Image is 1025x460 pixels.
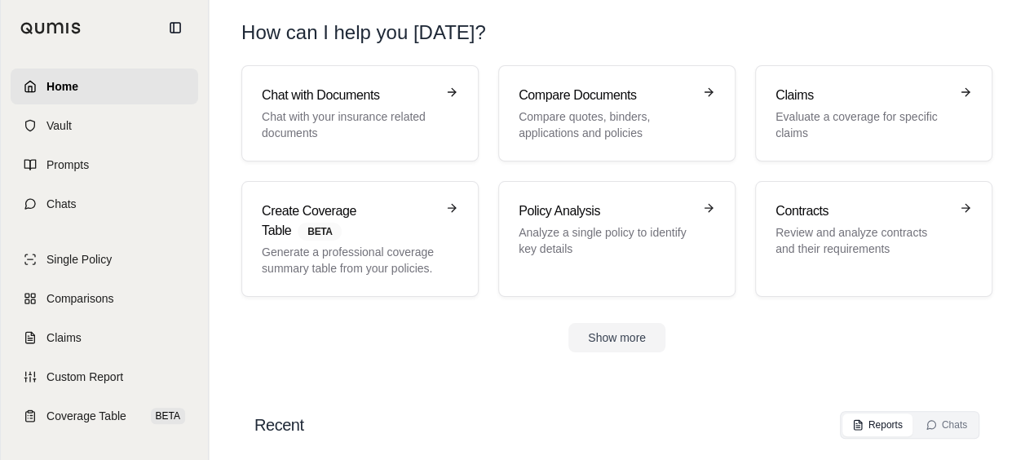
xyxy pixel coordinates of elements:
a: ClaimsEvaluate a coverage for specific claims [755,65,992,161]
span: BETA [151,408,185,424]
span: Claims [46,330,82,346]
h3: Contracts [775,201,949,221]
a: Comparisons [11,281,198,316]
span: Prompts [46,157,89,173]
p: Review and analyze contracts and their requirements [775,224,949,257]
p: Generate a professional coverage summary table from your policies. [262,244,435,276]
p: Compare quotes, binders, applications and policies [519,108,692,141]
a: Coverage TableBETA [11,398,198,434]
h2: Recent [254,414,303,436]
img: Qumis Logo [20,22,82,34]
span: Vault [46,117,72,134]
div: Chats [926,418,967,431]
a: Chat with DocumentsChat with your insurance related documents [241,65,479,161]
a: Compare DocumentsCompare quotes, binders, applications and policies [498,65,736,161]
a: Create Coverage TableBETAGenerate a professional coverage summary table from your policies. [241,181,479,297]
a: Single Policy [11,241,198,277]
h3: Create Coverage Table [262,201,435,241]
a: Claims [11,320,198,356]
a: Policy AnalysisAnalyze a single policy to identify key details [498,181,736,297]
button: Collapse sidebar [162,15,188,41]
a: Vault [11,108,198,144]
a: Chats [11,186,198,222]
h3: Compare Documents [519,86,692,105]
span: Chats [46,196,77,212]
button: Show more [568,323,665,352]
h1: How can I help you [DATE]? [241,20,992,46]
span: Comparisons [46,290,113,307]
p: Evaluate a coverage for specific claims [775,108,949,141]
button: Chats [916,414,977,436]
a: ContractsReview and analyze contracts and their requirements [755,181,992,297]
div: Reports [852,418,903,431]
a: Custom Report [11,359,198,395]
h3: Policy Analysis [519,201,692,221]
a: Prompts [11,147,198,183]
button: Reports [842,414,912,436]
span: Custom Report [46,369,123,385]
p: Analyze a single policy to identify key details [519,224,692,257]
h3: Chat with Documents [262,86,435,105]
span: BETA [298,223,342,241]
span: Home [46,78,78,95]
span: Coverage Table [46,408,126,424]
p: Chat with your insurance related documents [262,108,435,141]
h3: Claims [775,86,949,105]
a: Home [11,69,198,104]
span: Single Policy [46,251,112,268]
